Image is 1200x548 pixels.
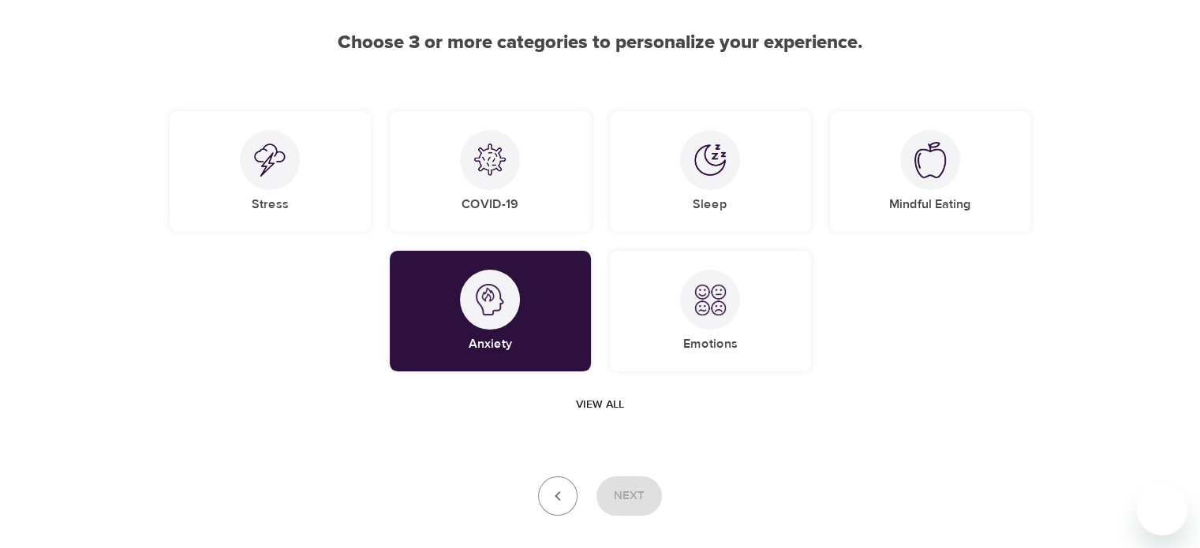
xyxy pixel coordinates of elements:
[576,395,624,415] span: View all
[683,336,738,352] h5: Emotions
[254,144,286,177] img: Stress
[469,336,512,352] h5: Anxiety
[390,251,591,371] div: AnxietyAnxiety
[694,284,726,315] img: Emotions
[170,32,1031,54] h2: Choose 3 or more categories to personalize your experience.
[170,111,371,232] div: StressStress
[914,142,946,178] img: Mindful Eating
[252,196,289,213] h5: Stress
[390,111,591,232] div: COVID-19COVID-19
[693,196,727,213] h5: Sleep
[610,251,811,371] div: EmotionsEmotions
[694,144,726,176] img: Sleep
[889,196,971,213] h5: Mindful Eating
[1137,485,1187,535] iframe: Button to launch messaging window
[474,284,506,315] img: Anxiety
[474,144,506,176] img: COVID-19
[610,111,811,232] div: SleepSleep
[570,390,630,419] button: View all
[830,111,1031,232] div: Mindful EatingMindful Eating
[462,196,518,213] h5: COVID-19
